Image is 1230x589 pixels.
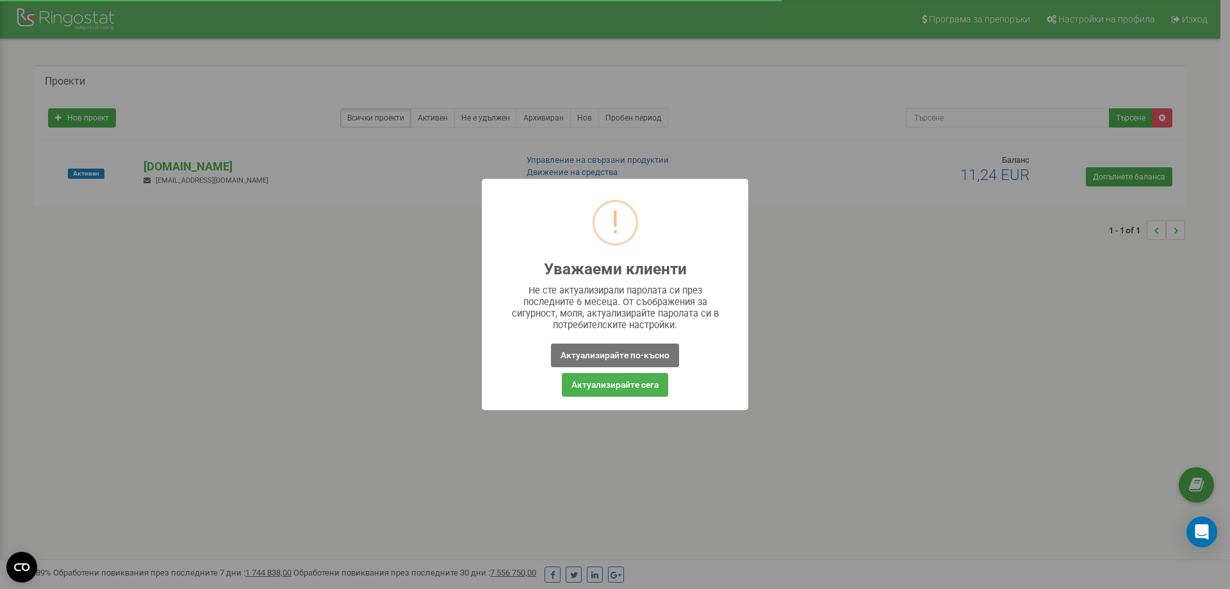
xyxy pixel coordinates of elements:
h2: Уважаеми клиенти [544,261,687,278]
div: Open Intercom Messenger [1186,517,1217,547]
div: ! [611,202,619,244]
button: Open CMP widget [6,552,37,583]
div: Не сте актуализирали паролата си през последните 6 месеца. От съображения за сигурност, моля, акт... [507,285,723,331]
button: Актуализирайте по-късно [551,344,679,367]
button: Актуализирайте сега [562,373,668,397]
